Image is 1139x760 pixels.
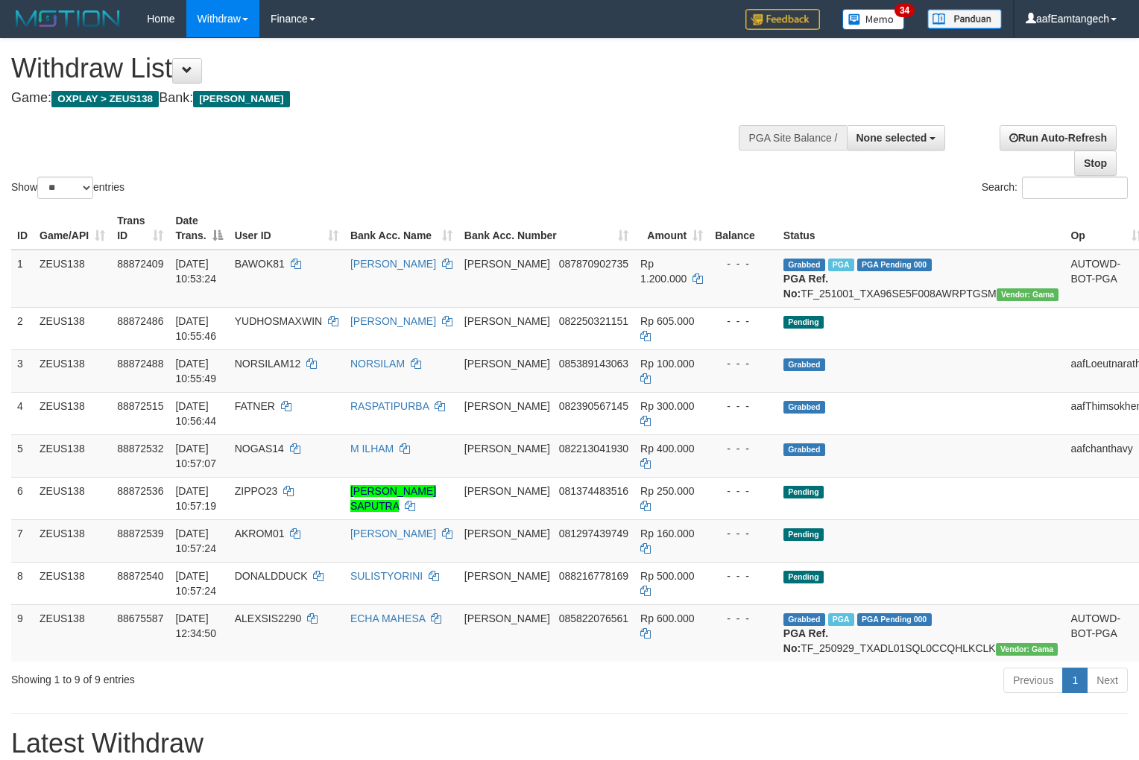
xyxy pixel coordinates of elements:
[895,4,915,17] span: 34
[783,273,828,300] b: PGA Ref. No:
[1062,668,1088,693] a: 1
[640,485,694,497] span: Rp 250.000
[350,612,425,624] a: ECHA MAHESA
[11,349,34,392] td: 3
[175,400,216,427] span: [DATE] 10:56:44
[715,611,772,626] div: - - -
[847,125,946,151] button: None selected
[709,207,777,250] th: Balance
[350,358,405,370] a: NORSILAM
[783,443,825,456] span: Grabbed
[34,604,111,662] td: ZEUS138
[464,528,550,539] span: [PERSON_NAME]
[34,434,111,477] td: ZEUS138
[34,250,111,308] td: ZEUS138
[828,259,854,271] span: Marked by aafanarl
[927,9,1002,29] img: panduan.png
[559,485,628,497] span: Copy 081374483516 to clipboard
[235,358,301,370] span: NORSILAM12
[559,315,628,327] span: Copy 082250321151 to clipboard
[11,7,124,30] img: MOTION_logo.png
[235,443,284,455] span: NOGAS14
[51,91,159,107] span: OXPLAY > ZEUS138
[34,307,111,349] td: ZEUS138
[777,250,1065,308] td: TF_251001_TXA96SE5F008AWRPTGSM
[1022,177,1128,199] input: Search:
[715,484,772,498] div: - - -
[559,358,628,370] span: Copy 085389143063 to clipboard
[715,356,772,371] div: - - -
[739,125,846,151] div: PGA Site Balance /
[640,315,694,327] span: Rp 605.000
[34,207,111,250] th: Game/API: activate to sort column ascending
[715,399,772,414] div: - - -
[34,349,111,392] td: ZEUS138
[559,570,628,582] span: Copy 088216778169 to clipboard
[37,177,93,199] select: Showentries
[175,485,216,512] span: [DATE] 10:57:19
[828,613,854,626] span: Marked by aafpengsreynich
[842,9,905,30] img: Button%20Memo.svg
[175,315,216,342] span: [DATE] 10:55:46
[640,258,687,285] span: Rp 1.200.000
[1087,668,1128,693] a: Next
[715,526,772,541] div: - - -
[350,528,436,539] a: [PERSON_NAME]
[11,477,34,519] td: 6
[982,177,1128,199] label: Search:
[235,570,308,582] span: DONALDDUCK
[856,132,927,144] span: None selected
[235,485,278,497] span: ZIPPO23
[559,400,628,412] span: Copy 082390567145 to clipboard
[175,528,216,554] span: [DATE] 10:57:24
[715,256,772,271] div: - - -
[11,434,34,477] td: 5
[229,207,344,250] th: User ID: activate to sort column ascending
[464,315,550,327] span: [PERSON_NAME]
[117,612,163,624] span: 88675587
[117,485,163,497] span: 88872536
[11,562,34,604] td: 8
[559,443,628,455] span: Copy 082213041930 to clipboard
[464,258,550,270] span: [PERSON_NAME]
[640,358,694,370] span: Rp 100.000
[11,54,745,83] h1: Withdraw List
[235,528,285,539] span: AKROM01
[117,570,163,582] span: 88872540
[783,627,828,654] b: PGA Ref. No:
[857,613,932,626] span: PGA Pending
[783,486,824,498] span: Pending
[11,604,34,662] td: 9
[11,729,1128,759] h1: Latest Withdraw
[117,258,163,270] span: 88872409
[783,401,825,414] span: Grabbed
[997,288,1059,301] span: Vendor URL: https://trx31.1velocity.biz
[640,570,694,582] span: Rp 500.000
[175,612,216,639] span: [DATE] 12:34:50
[464,612,550,624] span: [PERSON_NAME]
[169,207,228,250] th: Date Trans.: activate to sort column descending
[783,358,825,371] span: Grabbed
[715,569,772,583] div: - - -
[175,358,216,384] span: [DATE] 10:55:49
[117,528,163,539] span: 88872539
[634,207,709,250] th: Amount: activate to sort column ascending
[777,604,1065,662] td: TF_250929_TXADL01SQL0CCQHLKCLK
[235,612,302,624] span: ALEXSIS2290
[350,315,436,327] a: [PERSON_NAME]
[11,177,124,199] label: Show entries
[464,570,550,582] span: [PERSON_NAME]
[11,91,745,106] h4: Game: Bank:
[350,258,436,270] a: [PERSON_NAME]
[783,571,824,583] span: Pending
[11,519,34,562] td: 7
[350,570,423,582] a: SULISTYORINI
[235,400,275,412] span: FATNER
[715,441,772,456] div: - - -
[11,307,34,349] td: 2
[1003,668,1063,693] a: Previous
[559,258,628,270] span: Copy 087870902735 to clipboard
[175,570,216,597] span: [DATE] 10:57:24
[783,259,825,271] span: Grabbed
[1074,151,1117,176] a: Stop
